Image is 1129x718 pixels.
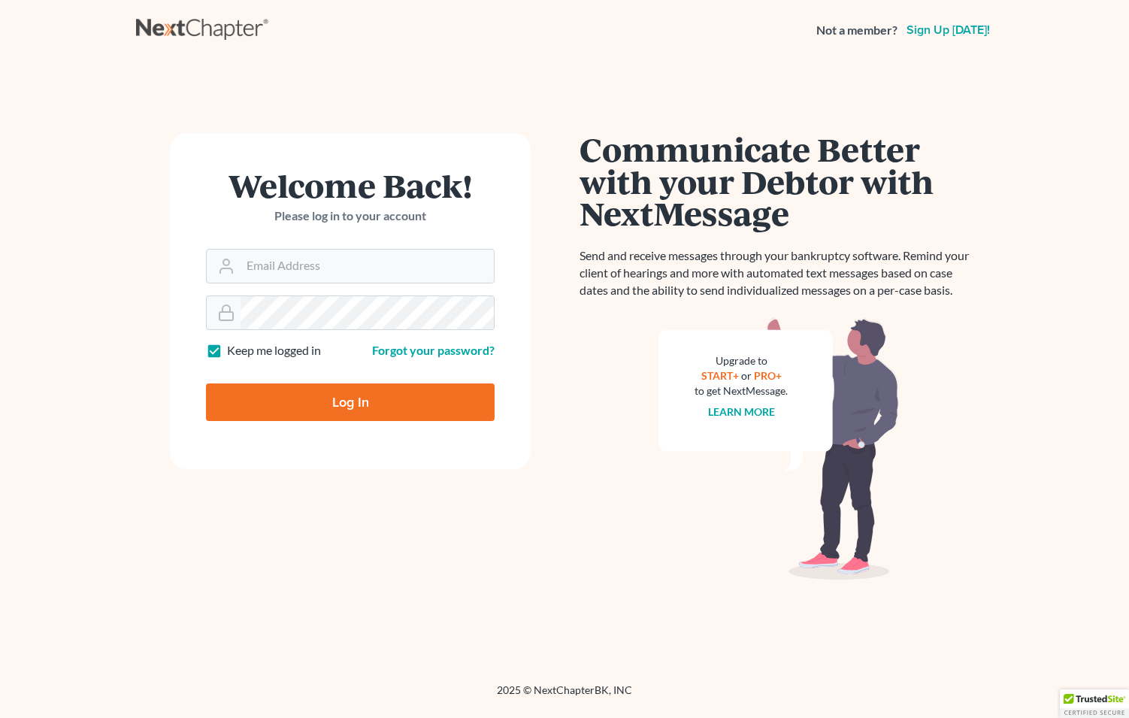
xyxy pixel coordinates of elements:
input: Email Address [241,250,494,283]
p: Please log in to your account [206,208,495,225]
a: Forgot your password? [372,343,495,357]
span: or [741,369,752,382]
div: to get NextMessage. [695,383,788,398]
p: Send and receive messages through your bankruptcy software. Remind your client of hearings and mo... [580,247,978,299]
h1: Welcome Back! [206,169,495,201]
strong: Not a member? [816,22,897,39]
label: Keep me logged in [227,342,321,359]
h1: Communicate Better with your Debtor with NextMessage [580,133,978,229]
img: nextmessage_bg-59042aed3d76b12b5cd301f8e5b87938c9018125f34e5fa2b7a6b67550977c72.svg [658,317,899,580]
a: Sign up [DATE]! [904,24,993,36]
a: Learn more [708,405,775,418]
div: Upgrade to [695,353,788,368]
a: START+ [701,369,739,382]
div: 2025 © NextChapterBK, INC [136,683,993,710]
a: PRO+ [754,369,782,382]
input: Log In [206,383,495,421]
div: TrustedSite Certified [1060,689,1129,718]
